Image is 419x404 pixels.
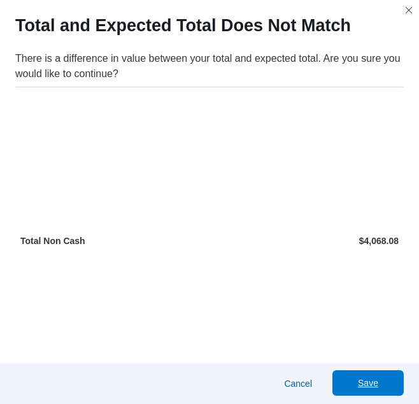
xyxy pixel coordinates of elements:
[15,15,351,36] h1: Total and Expected Total Does Not Match
[401,3,416,18] button: Closes this modal window
[279,371,317,396] button: Cancel
[358,377,378,389] span: Save
[212,234,399,247] p: $4,068.08
[20,234,207,247] p: Total Non Cash
[332,370,404,396] button: Save
[15,51,404,82] div: There is a difference in value between your total and expected total. Are you sure you would like...
[284,377,312,390] span: Cancel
